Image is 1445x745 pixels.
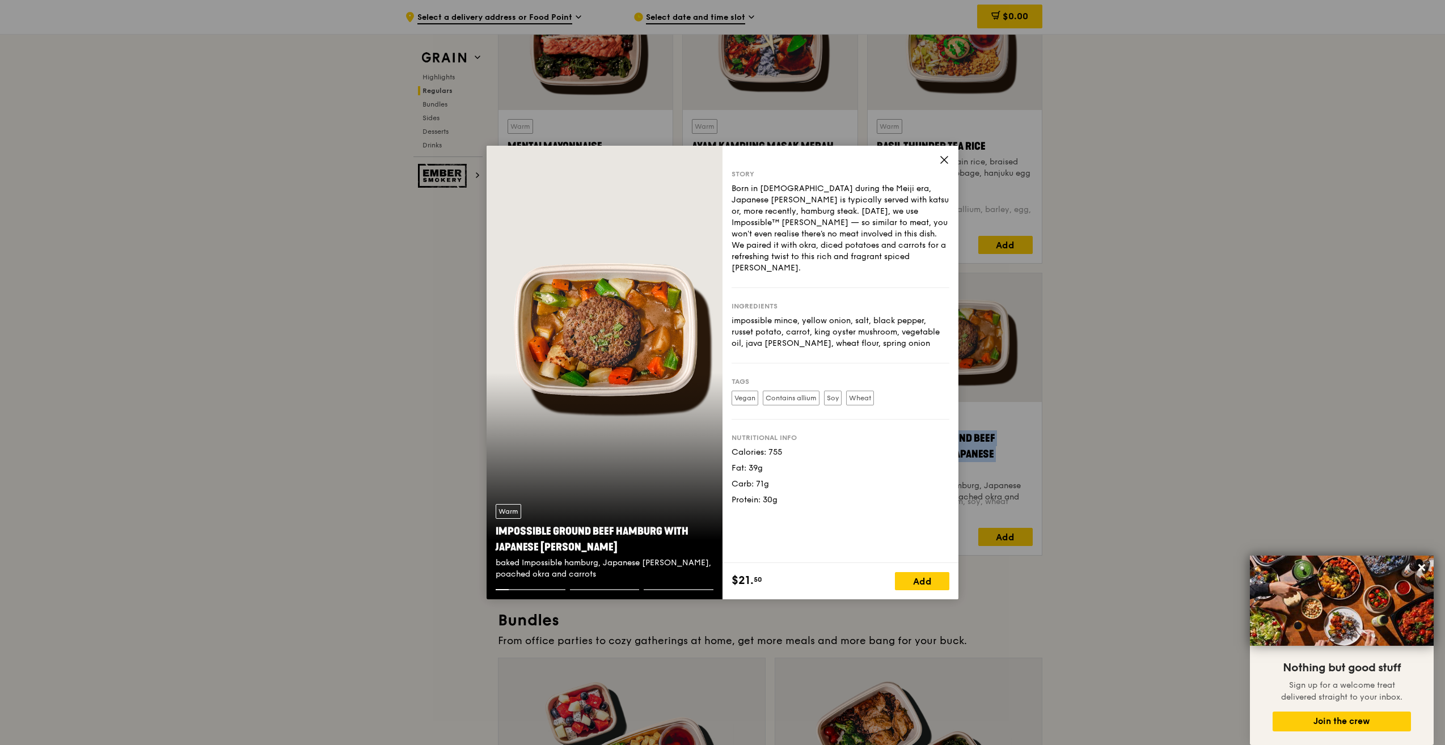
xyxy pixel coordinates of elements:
[732,170,949,179] div: Story
[754,575,762,584] span: 50
[824,391,842,405] label: Soy
[1250,556,1434,646] img: DSC07876-Edit02-Large.jpeg
[732,315,949,349] div: impossible mince, yellow onion, salt, black pepper, russet potato, carrot, king oyster mushroom, ...
[496,504,521,519] div: Warm
[846,391,874,405] label: Wheat
[732,391,758,405] label: Vegan
[895,572,949,590] div: Add
[732,447,949,458] div: Calories: 755
[732,183,949,274] div: Born in [DEMOGRAPHIC_DATA] during the Meiji era, Japanese [PERSON_NAME] is typically served with ...
[732,494,949,506] div: Protein: 30g
[496,523,713,555] div: Impossible Ground Beef Hamburg with Japanese [PERSON_NAME]
[496,557,713,580] div: baked Impossible hamburg, Japanese [PERSON_NAME], poached okra and carrots
[732,302,949,311] div: Ingredients
[732,433,949,442] div: Nutritional info
[763,391,819,405] label: Contains allium
[1281,680,1402,702] span: Sign up for a welcome treat delivered straight to your inbox.
[1273,712,1411,731] button: Join the crew
[732,479,949,490] div: Carb: 71g
[732,572,754,589] span: $21.
[1413,558,1431,577] button: Close
[732,377,949,386] div: Tags
[1283,661,1401,675] span: Nothing but good stuff
[732,463,949,474] div: Fat: 39g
